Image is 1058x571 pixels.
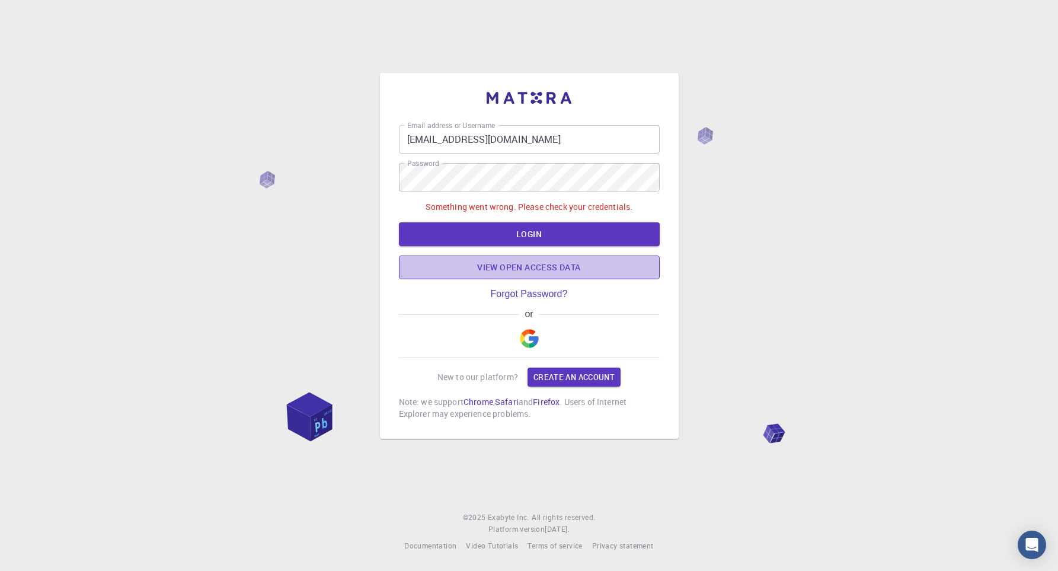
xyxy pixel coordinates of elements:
[488,512,529,522] span: Exabyte Inc.
[404,540,456,552] a: Documentation
[519,309,539,320] span: or
[520,329,539,348] img: Google
[528,368,621,387] a: Create an account
[466,540,518,552] a: Video Tutorials
[545,524,570,535] a: [DATE].
[399,256,660,279] a: View open access data
[545,524,570,534] span: [DATE] .
[399,396,660,420] p: Note: we support , and . Users of Internet Explorer may experience problems.
[592,540,654,552] a: Privacy statement
[491,289,568,299] a: Forgot Password?
[464,396,493,407] a: Chrome
[437,371,518,383] p: New to our platform?
[488,512,529,524] a: Exabyte Inc.
[426,201,633,213] p: Something went wrong. Please check your credentials.
[399,222,660,246] button: LOGIN
[407,120,495,130] label: Email address or Username
[532,512,595,524] span: All rights reserved.
[407,158,439,168] label: Password
[463,512,488,524] span: © 2025
[404,541,456,550] span: Documentation
[533,396,560,407] a: Firefox
[592,541,654,550] span: Privacy statement
[495,396,519,407] a: Safari
[1018,531,1046,559] div: Open Intercom Messenger
[488,524,545,535] span: Platform version
[528,541,582,550] span: Terms of service
[528,540,582,552] a: Terms of service
[466,541,518,550] span: Video Tutorials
